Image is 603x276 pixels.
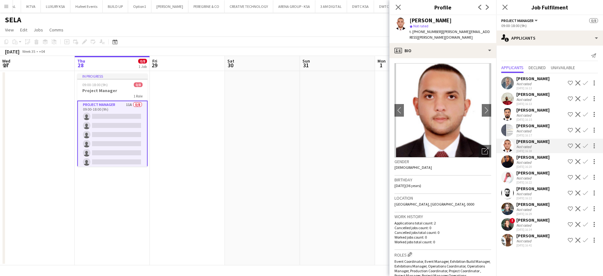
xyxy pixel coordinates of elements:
[389,43,496,58] div: Bio
[394,225,491,230] p: Cancelled jobs count: 0
[139,64,147,69] div: 1 Job
[133,94,143,98] span: 1 Role
[77,88,148,93] h3: Project Manager
[39,49,45,54] div: +04
[501,18,534,23] span: Project Manager
[516,228,550,232] div: [DATE] 16:34
[496,3,603,11] h3: Job Fulfilment
[516,180,550,185] div: [DATE] 16:22
[516,81,533,86] div: Not rated
[378,58,386,64] span: Mon
[82,82,108,87] span: 09:00-18:00 (9h)
[516,201,550,207] div: [PERSON_NAME]
[516,154,550,160] div: [PERSON_NAME]
[516,207,533,212] div: Not rated
[516,107,550,113] div: [PERSON_NAME]
[34,27,43,33] span: Jobs
[479,145,491,157] div: Open photos pop-in
[516,165,550,169] div: [DATE] 16:20
[5,15,21,25] h1: SELA
[374,0,394,13] button: DWTC
[394,230,491,235] p: Cancelled jobs total count: 0
[516,91,550,97] div: [PERSON_NAME]
[1,62,10,69] span: 27
[77,101,148,187] app-card-role: Project Manager11A0/809:00-18:00 (9h)
[394,195,491,201] h3: Location
[516,196,550,200] div: [DATE] 16:22
[315,0,347,13] button: 3 AM DIGITAL
[516,217,550,223] div: [PERSON_NAME]
[516,76,550,81] div: [PERSON_NAME]
[225,0,273,13] button: CREATIVE TECHNOLOGY
[77,58,85,64] span: Thu
[103,0,128,13] button: BUILD UP
[394,221,491,225] p: Applications total count: 2
[516,86,550,90] div: [DATE] 16:13
[134,82,143,87] span: 0/8
[301,62,310,69] span: 31
[516,144,533,149] div: Not rated
[151,62,157,69] span: 29
[394,63,491,157] img: Crew avatar or photo
[151,0,188,13] button: [PERSON_NAME]
[138,59,147,63] span: 0/8
[410,29,442,34] span: t. [PHONE_NUMBER]
[394,159,491,164] h3: Gender
[413,24,428,28] span: Not rated
[496,30,603,46] div: Applicants
[501,18,539,23] button: Project Manager
[410,18,452,23] div: [PERSON_NAME]
[21,0,41,13] button: IKTVA
[394,183,421,188] span: [DATE] (36 years)
[516,133,550,137] div: [DATE] 16:17
[3,26,16,34] a: View
[516,97,533,102] div: Not rated
[516,239,533,243] div: Not rated
[516,118,550,122] div: [DATE] 16:15
[516,102,550,106] div: [DATE] 16:13
[5,27,14,33] span: View
[516,186,550,191] div: [PERSON_NAME]
[394,214,491,219] h3: Work history
[394,240,491,244] p: Worked jobs total count: 0
[501,23,598,28] div: 09:00-18:00 (9h)
[188,0,225,13] button: PEREGRINE & CO
[31,26,46,34] a: Jobs
[394,202,474,207] span: [GEOGRAPHIC_DATA], [GEOGRAPHIC_DATA], 0000
[516,176,533,180] div: Not rated
[47,26,66,34] a: Comms
[551,65,575,70] span: Unavailable
[516,223,533,228] div: Not rated
[410,29,490,40] span: | [PERSON_NAME][EMAIL_ADDRESS][PERSON_NAME][DOMAIN_NAME]
[5,48,19,55] div: [DATE]
[516,139,550,144] div: [PERSON_NAME]
[394,251,491,258] h3: Roles
[77,74,148,79] div: In progress
[70,0,103,13] button: Hafeet Events
[152,58,157,64] span: Fri
[516,149,550,153] div: [DATE] 16:18
[516,191,533,196] div: Not rated
[529,65,546,70] span: Declined
[77,74,148,167] app-job-card: In progress09:00-18:00 (9h)0/8Project Manager1 RoleProject Manager11A0/809:00-18:00 (9h)
[21,49,36,54] span: Week 35
[347,0,374,13] button: DWTC KSA
[302,58,310,64] span: Sun
[49,27,63,33] span: Comms
[516,233,550,239] div: [PERSON_NAME]
[41,0,70,13] button: LUXURY KSA
[516,160,533,165] div: Not rated
[516,123,550,129] div: [PERSON_NAME]
[389,3,496,11] h3: Profile
[516,113,533,118] div: Not rated
[516,212,550,216] div: [DATE] 16:29
[509,218,515,224] span: !
[18,26,30,34] a: Edit
[377,62,386,69] span: 1
[394,177,491,183] h3: Birthday
[394,235,491,240] p: Worked jobs count: 0
[128,0,151,13] button: Option1
[2,58,10,64] span: Wed
[516,243,550,247] div: [DATE] 16:41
